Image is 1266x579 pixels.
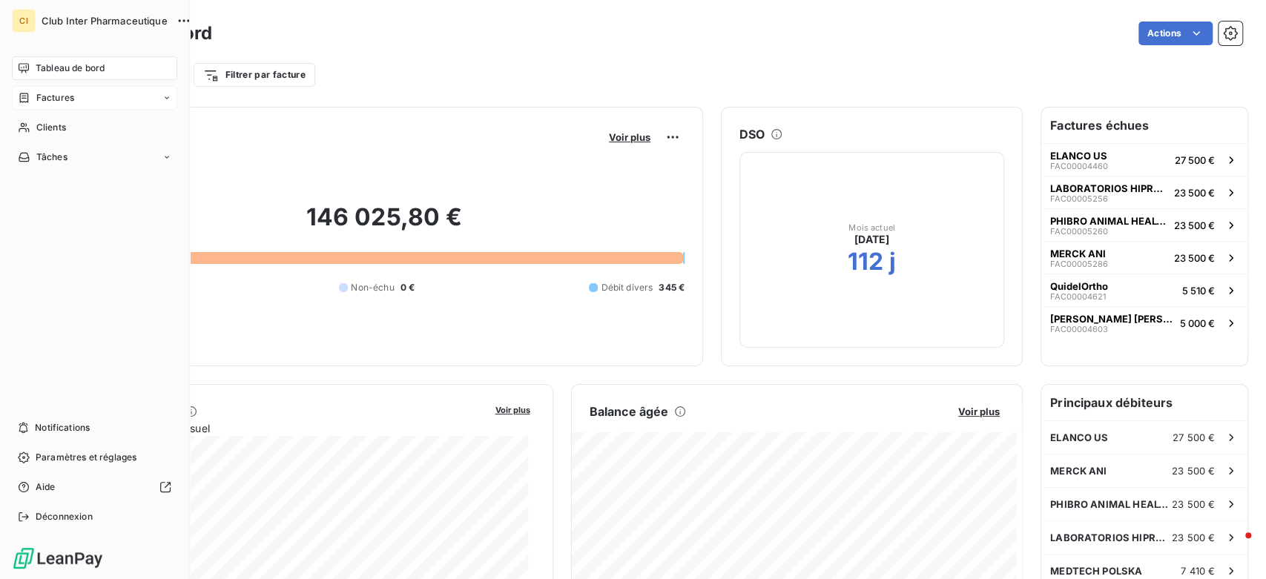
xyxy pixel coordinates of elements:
[1050,182,1168,194] span: LABORATORIOS HIPRA, S.A
[491,403,535,416] button: Voir plus
[958,406,1000,417] span: Voir plus
[495,405,530,415] span: Voir plus
[351,281,394,294] span: Non-échu
[1041,176,1247,208] button: LABORATORIOS HIPRA, S.AFAC0000525623 500 €
[1172,498,1215,510] span: 23 500 €
[954,405,1004,418] button: Voir plus
[1041,274,1247,306] button: QuidelOrthoFAC000046215 510 €
[12,9,36,33] div: CI
[1050,259,1108,268] span: FAC00005286
[739,125,765,143] h6: DSO
[36,91,74,105] span: Factures
[36,451,136,464] span: Paramètres et réglages
[1050,565,1142,577] span: MEDTECH POLSKA
[1050,532,1172,543] span: LABORATORIOS HIPRA, S.A
[590,403,669,420] h6: Balance âgée
[854,232,889,247] span: [DATE]
[1050,280,1108,292] span: QuidelOrtho
[1174,252,1215,264] span: 23 500 €
[400,281,415,294] span: 0 €
[42,15,168,27] span: Club Inter Pharmaceutique
[1050,162,1108,171] span: FAC00004460
[1182,285,1215,297] span: 5 510 €
[1041,241,1247,274] button: MERCK ANIFAC0000528623 500 €
[36,62,105,75] span: Tableau de bord
[1041,208,1247,241] button: PHIBRO ANIMAL HEALTH CORPORATIFAC0000526023 500 €
[84,420,485,436] span: Chiffre d'affaires mensuel
[1172,532,1215,543] span: 23 500 €
[1174,187,1215,199] span: 23 500 €
[36,121,66,134] span: Clients
[604,130,655,144] button: Voir plus
[889,247,896,277] h2: j
[1172,465,1215,477] span: 23 500 €
[1138,21,1213,45] button: Actions
[601,281,653,294] span: Débit divers
[609,131,650,143] span: Voir plus
[1180,317,1215,329] span: 5 000 €
[1175,154,1215,166] span: 27 500 €
[194,63,315,87] button: Filtrer par facture
[36,510,93,523] span: Déconnexion
[84,202,685,247] h2: 146 025,80 €
[1050,313,1174,325] span: [PERSON_NAME] [PERSON_NAME]
[36,480,56,494] span: Aide
[1041,143,1247,176] button: ELANCO USFAC0000446027 500 €
[659,281,685,294] span: 345 €
[1041,306,1247,339] button: [PERSON_NAME] [PERSON_NAME]FAC000046035 000 €
[1050,150,1107,162] span: ELANCO US
[1050,215,1168,227] span: PHIBRO ANIMAL HEALTH CORPORATI
[1174,219,1215,231] span: 23 500 €
[1173,431,1215,443] span: 27 500 €
[1050,248,1106,259] span: MERCK ANI
[1050,431,1108,443] span: ELANCO US
[1050,227,1108,236] span: FAC00005260
[1050,498,1172,510] span: PHIBRO ANIMAL HEALTH CORPORATI
[1041,385,1247,420] h6: Principaux débiteurs
[848,247,883,277] h2: 112
[1216,529,1251,564] iframe: Intercom live chat
[35,421,90,434] span: Notifications
[1050,325,1108,334] span: FAC00004603
[848,223,895,232] span: Mois actuel
[12,475,177,499] a: Aide
[1050,465,1107,477] span: MERCK ANI
[1050,292,1106,301] span: FAC00004621
[1041,107,1247,143] h6: Factures échues
[1050,194,1108,203] span: FAC00005256
[1181,565,1215,577] span: 7 410 €
[12,546,104,570] img: Logo LeanPay
[36,150,67,164] span: Tâches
